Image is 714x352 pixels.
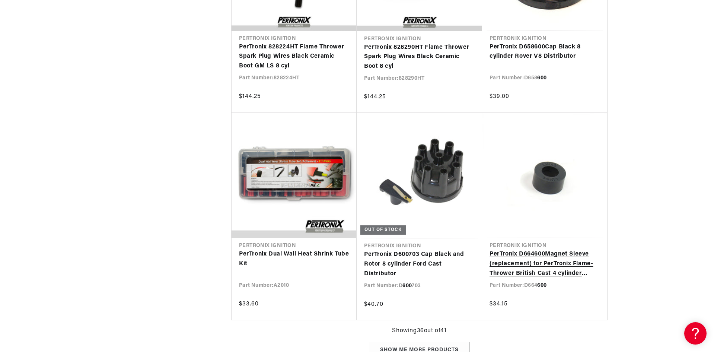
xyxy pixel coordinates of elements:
[392,326,446,336] span: Showing 36 out of 41
[364,250,475,279] a: PerTronix D600703 Cap Black and Rotor 8 cylinder Ford Cast Distributor
[239,42,349,71] a: PerTronix 828224HT Flame Thrower Spark Plug Wires Black Ceramic Boot GM LS 8 cyl
[490,42,600,61] a: PerTronix D658600Cap Black 8 cylinder Rover V8 Distributor
[239,250,349,269] a: PerTronix Dual Wall Heat Shrink Tube Kit
[490,250,600,278] a: PerTronix D664600Magnet Sleeve (replacement) for PerTronix Flame-Thrower British Cast 4 cylinder ...
[364,43,475,72] a: PerTronix 828290HT Flame Thrower Spark Plug Wires Black Ceramic Boot 8 cyl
